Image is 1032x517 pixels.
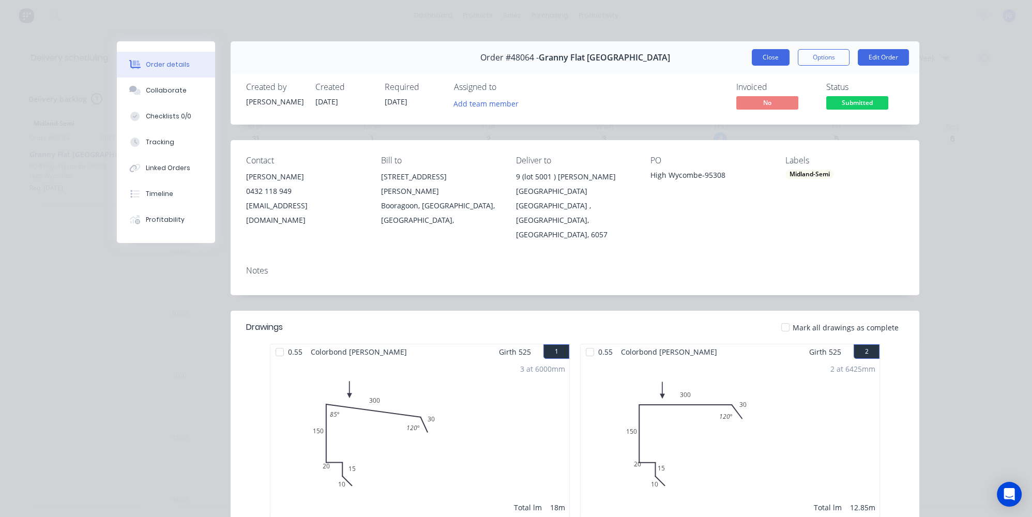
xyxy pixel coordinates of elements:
button: Order details [117,52,215,78]
button: Profitability [117,207,215,233]
div: 0432 118 949 [246,184,365,199]
div: 9 (lot 5001 ) [PERSON_NAME][GEOGRAPHIC_DATA] [516,170,634,199]
div: Open Intercom Messenger [997,482,1022,507]
button: Add team member [454,96,524,110]
div: Drawings [246,321,283,333]
div: Created [315,82,372,92]
div: Total lm [514,502,542,513]
span: Granny Flat [GEOGRAPHIC_DATA] [539,53,670,63]
div: Checklists 0/0 [146,112,191,121]
button: Timeline [117,181,215,207]
div: 010152015030030120º85º3 at 6000mmTotal lm18m [270,359,569,517]
div: [EMAIL_ADDRESS][DOMAIN_NAME] [246,199,365,227]
div: Status [826,82,904,92]
span: No [736,96,798,109]
span: 0.55 [284,344,307,359]
div: Timeline [146,189,173,199]
span: [DATE] [385,97,407,107]
div: [PERSON_NAME] [246,170,365,184]
div: Invoiced [736,82,814,92]
div: Profitability [146,215,185,224]
button: Tracking [117,129,215,155]
button: Linked Orders [117,155,215,181]
div: 2 at 6425mm [830,363,875,374]
div: Booragoon, [GEOGRAPHIC_DATA], [GEOGRAPHIC_DATA], [381,199,499,227]
div: [STREET_ADDRESS][PERSON_NAME] [381,170,499,199]
div: Assigned to [454,82,557,92]
div: Bill to [381,156,499,165]
div: 18m [550,502,565,513]
div: Notes [246,266,904,276]
div: 9 (lot 5001 ) [PERSON_NAME][GEOGRAPHIC_DATA][GEOGRAPHIC_DATA] , [GEOGRAPHIC_DATA], [GEOGRAPHIC_DA... [516,170,634,242]
button: 1 [543,344,569,359]
button: Submitted [826,96,888,112]
div: Deliver to [516,156,634,165]
button: Checklists 0/0 [117,103,215,129]
div: 12.85m [850,502,875,513]
div: Linked Orders [146,163,190,173]
span: Girth 525 [809,344,841,359]
div: Order details [146,60,190,69]
span: [DATE] [315,97,338,107]
button: Close [752,49,790,66]
div: 010152015030030120º2 at 6425mmTotal lm12.85m [581,359,879,517]
div: Required [385,82,442,92]
div: Midland-Semi [785,170,834,179]
div: [GEOGRAPHIC_DATA] , [GEOGRAPHIC_DATA], [GEOGRAPHIC_DATA], 6057 [516,199,634,242]
div: PO [650,156,769,165]
div: Total lm [814,502,842,513]
div: Created by [246,82,303,92]
span: 0.55 [594,344,617,359]
div: [STREET_ADDRESS][PERSON_NAME]Booragoon, [GEOGRAPHIC_DATA], [GEOGRAPHIC_DATA], [381,170,499,227]
span: Colorbond [PERSON_NAME] [617,344,721,359]
button: Edit Order [858,49,909,66]
span: Colorbond [PERSON_NAME] [307,344,411,359]
span: Girth 525 [499,344,531,359]
span: Order #48064 - [480,53,539,63]
span: Submitted [826,96,888,109]
div: Labels [785,156,904,165]
div: High Wycombe-95308 [650,170,769,184]
button: Add team member [448,96,524,110]
span: Mark all drawings as complete [793,322,899,333]
div: Collaborate [146,86,187,95]
div: 3 at 6000mm [520,363,565,374]
div: Tracking [146,138,174,147]
button: Collaborate [117,78,215,103]
button: Options [798,49,849,66]
button: 2 [854,344,879,359]
div: Contact [246,156,365,165]
div: [PERSON_NAME]0432 118 949[EMAIL_ADDRESS][DOMAIN_NAME] [246,170,365,227]
div: [PERSON_NAME] [246,96,303,107]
